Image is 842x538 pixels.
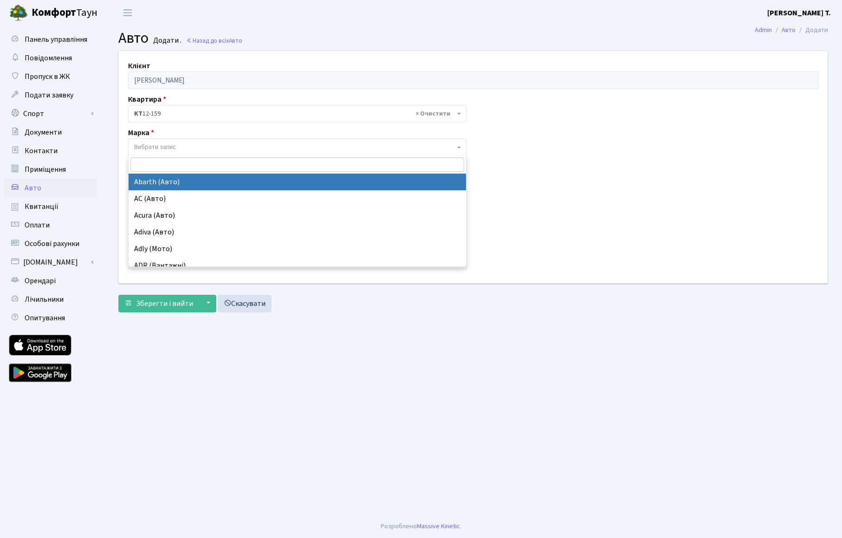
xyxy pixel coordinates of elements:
span: Таун [32,5,97,21]
b: [PERSON_NAME] Т. [767,8,831,18]
span: Зберегти і вийти [136,298,193,309]
span: Пропуск в ЖК [25,71,70,82]
nav: breadcrumb [741,20,842,40]
label: Квартира [128,94,166,105]
a: Подати заявку [5,86,97,104]
li: ADR (Вантажні) [129,257,466,274]
span: <b>КТ</b>&nbsp;&nbsp;&nbsp;&nbsp;12-159 [128,105,466,123]
a: Назад до всіхАвто [186,36,242,45]
a: Панель управління [5,30,97,49]
a: Лічильники [5,290,97,309]
li: AC (Авто) [129,190,466,207]
a: Admin [755,25,772,35]
span: Орендарі [25,276,56,286]
a: [DOMAIN_NAME] [5,253,97,272]
li: Acura (Авто) [129,207,466,224]
a: Авто [782,25,796,35]
a: Документи [5,123,97,142]
a: Скасувати [218,295,272,312]
small: Додати . [151,36,181,45]
li: Додати [796,25,828,35]
span: Вибрати запис [134,143,176,152]
a: Оплати [5,216,97,234]
li: Adiva (Авто) [129,224,466,240]
a: Контакти [5,142,97,160]
b: КТ [134,109,142,118]
a: Спорт [5,104,97,123]
a: Орендарі [5,272,97,290]
span: Особові рахунки [25,239,79,249]
a: Massive Kinetic [417,521,460,531]
span: Панель управління [25,34,87,45]
div: Розроблено . [381,521,461,532]
span: Документи [25,127,62,137]
label: Марка [128,127,154,138]
span: Авто [229,36,242,45]
span: Приміщення [25,164,66,175]
span: Повідомлення [25,53,72,63]
span: Контакти [25,146,58,156]
a: Особові рахунки [5,234,97,253]
a: Пропуск в ЖК [5,67,97,86]
span: Квитанції [25,201,58,212]
span: Авто [25,183,41,193]
li: Abarth (Авто) [129,174,466,190]
a: Квитанції [5,197,97,216]
button: Зберегти і вийти [118,295,199,312]
b: Комфорт [32,5,76,20]
a: Опитування [5,309,97,327]
a: Приміщення [5,160,97,179]
span: <b>КТ</b>&nbsp;&nbsp;&nbsp;&nbsp;12-159 [134,109,455,118]
span: Видалити всі елементи [415,109,450,118]
a: Авто [5,179,97,197]
li: Adly (Мото) [129,240,466,257]
a: Повідомлення [5,49,97,67]
span: Лічильники [25,294,64,305]
button: Переключити навігацію [116,5,139,20]
span: Подати заявку [25,90,73,100]
span: Опитування [25,313,65,323]
a: [PERSON_NAME] Т. [767,7,831,19]
img: logo.png [9,4,28,22]
span: Оплати [25,220,50,230]
label: Клієнт [128,60,150,71]
span: Авто [118,27,149,49]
